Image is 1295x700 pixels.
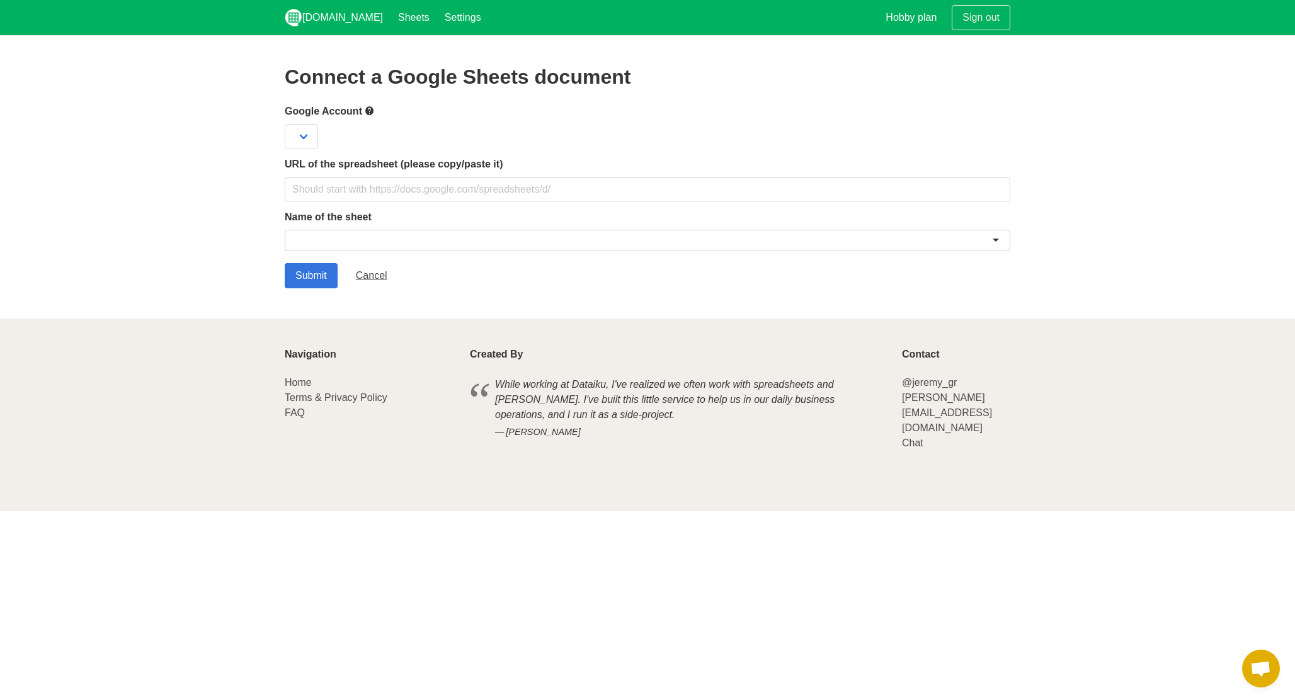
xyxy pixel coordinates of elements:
[285,9,302,26] img: logo_v2_white.png
[285,65,1010,88] h2: Connect a Google Sheets document
[470,375,887,441] blockquote: While working at Dataiku, I've realized we often work with spreadsheets and [PERSON_NAME]. I've b...
[902,437,923,448] a: Chat
[285,377,312,388] a: Home
[285,177,1010,202] input: Should start with https://docs.google.com/spreadsheets/d/
[1242,650,1280,687] a: Open chat
[902,349,1010,360] p: Contact
[285,210,1010,225] label: Name of the sheet
[902,377,957,388] a: @jeremy_gr
[285,157,1010,172] label: URL of the spreadsheet (please copy/paste it)
[952,5,1010,30] a: Sign out
[285,103,1010,119] label: Google Account
[285,263,338,288] input: Submit
[345,263,398,288] a: Cancel
[285,349,455,360] p: Navigation
[495,426,862,439] cite: [PERSON_NAME]
[902,392,992,433] a: [PERSON_NAME][EMAIL_ADDRESS][DOMAIN_NAME]
[285,407,305,418] a: FAQ
[470,349,887,360] p: Created By
[285,392,387,403] a: Terms & Privacy Policy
